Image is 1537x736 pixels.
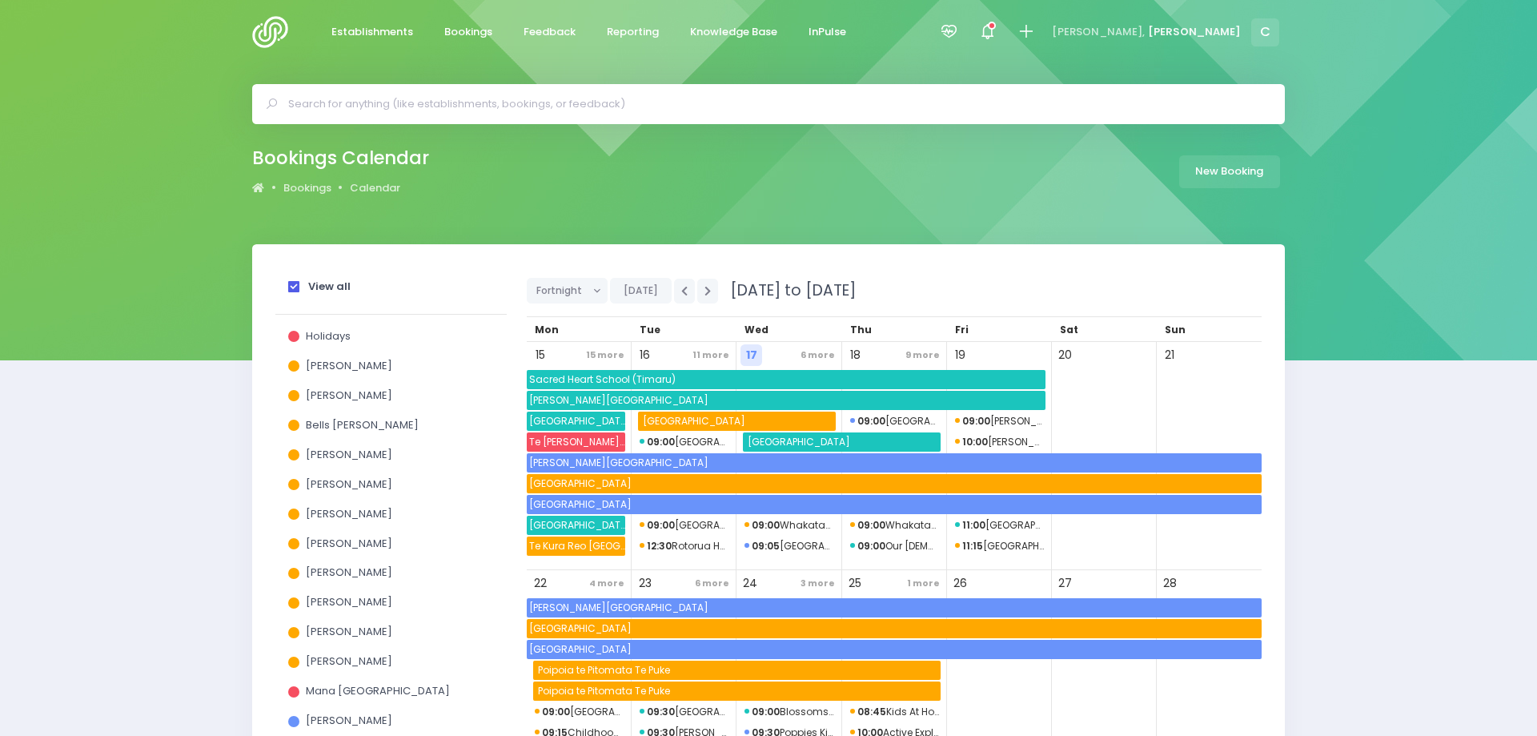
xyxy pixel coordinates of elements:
[740,344,762,366] span: 17
[306,654,392,669] span: [PERSON_NAME]
[536,682,940,701] span: Poipoia te Pitomata Te Puke
[857,414,885,428] strong: 09:00
[529,573,551,594] span: 22
[527,474,1261,493] span: Makauri School
[903,573,944,594] span: 1 more
[955,537,1044,556] span: Ohau School
[536,661,940,680] span: Poipoia te Pitomata Te Puke
[797,573,839,594] span: 3 more
[744,323,768,336] span: Wed
[752,705,780,718] strong: 09:00
[850,537,939,556] span: Our Lady of Victories
[795,17,859,48] a: InPulse
[688,344,733,366] span: 11 more
[527,495,1261,514] span: De La Salle College
[739,573,760,594] span: 24
[691,573,733,594] span: 6 more
[955,432,1044,452] span: Levin Playcentre Incorporated
[1251,18,1279,46] span: C
[527,370,1045,389] span: Sacred Heart School (Timaru)
[640,412,835,431] span: Ashhurst School
[640,323,660,336] span: Tue
[962,414,990,428] strong: 09:00
[306,594,392,609] span: [PERSON_NAME]
[306,536,392,551] span: [PERSON_NAME]
[306,328,351,344] span: Holidays
[610,278,672,304] button: [DATE]
[809,24,846,40] span: InPulse
[306,417,419,432] span: Bells [PERSON_NAME]
[845,573,866,594] span: 25
[857,539,885,553] strong: 09:00
[306,506,392,521] span: [PERSON_NAME]
[536,279,586,303] span: Fortnight
[752,518,780,532] strong: 09:00
[306,358,392,373] span: [PERSON_NAME]
[318,17,426,48] a: Establishments
[949,573,971,594] span: 26
[634,344,656,366] span: 16
[744,537,833,556] span: Wiri Central School
[527,453,1261,473] span: Dawson School
[955,516,1044,535] span: Aidanfield Christian School
[306,713,392,728] span: [PERSON_NAME]
[1165,323,1186,336] span: Sun
[542,705,570,718] strong: 09:00
[527,619,1261,638] span: Makauri School
[640,516,728,535] span: Ngongotaha School
[306,388,392,403] span: [PERSON_NAME]
[962,518,985,532] strong: 11:00
[640,537,728,556] span: Rotorua Home Educators
[901,344,944,366] span: 9 more
[527,412,625,431] span: Southland Girls' High School
[744,702,833,722] span: Blossoms Educare Rolleston
[582,344,628,366] span: 15 more
[306,683,450,698] span: Mana [GEOGRAPHIC_DATA]
[1148,24,1241,40] span: [PERSON_NAME]
[752,539,780,553] strong: 09:05
[720,280,856,301] span: [DATE] to [DATE]
[527,640,1261,659] span: De La Salle College
[306,624,392,639] span: [PERSON_NAME]
[962,539,983,553] strong: 11:15
[527,432,625,452] span: Te Oraka Shirley Intermediate
[1159,344,1181,366] span: 21
[647,518,675,532] strong: 09:00
[955,323,969,336] span: Fri
[306,477,392,492] span: [PERSON_NAME]
[510,17,588,48] a: Feedback
[283,180,331,196] a: Bookings
[306,565,392,580] span: [PERSON_NAME]
[962,435,988,448] strong: 10:00
[1054,573,1076,594] span: 27
[857,518,885,532] strong: 09:00
[949,344,971,366] span: 19
[647,705,675,718] strong: 09:30
[593,17,672,48] a: Reporting
[640,702,728,722] span: Richmond Preschool
[845,344,866,366] span: 18
[288,92,1262,116] input: Search for anything (like establishments, bookings, or feedback)
[252,147,429,169] h2: Bookings Calendar
[607,24,659,40] span: Reporting
[524,24,576,40] span: Feedback
[1159,573,1181,594] span: 28
[535,702,624,722] span: Marton Childcare Centre
[1060,323,1078,336] span: Sat
[306,447,392,462] span: [PERSON_NAME]
[527,278,608,304] button: Fortnight
[640,432,728,452] span: Belfast School
[350,180,400,196] a: Calendar
[1179,155,1280,188] a: New Booking
[850,702,939,722] span: Kids At Home Hamilton 1
[527,537,625,556] span: Te Kura Reo Rua o Waikirikiri
[527,391,1045,410] span: Burnham School
[850,323,872,336] span: Thu
[955,412,1044,431] span: Levin Baptist Kindergarten
[527,598,1261,617] span: Dawson School
[331,24,413,40] span: Establishments
[647,435,675,448] strong: 09:00
[1052,24,1145,40] span: [PERSON_NAME],
[797,344,839,366] span: 6 more
[527,516,625,535] span: Trinity Catholic College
